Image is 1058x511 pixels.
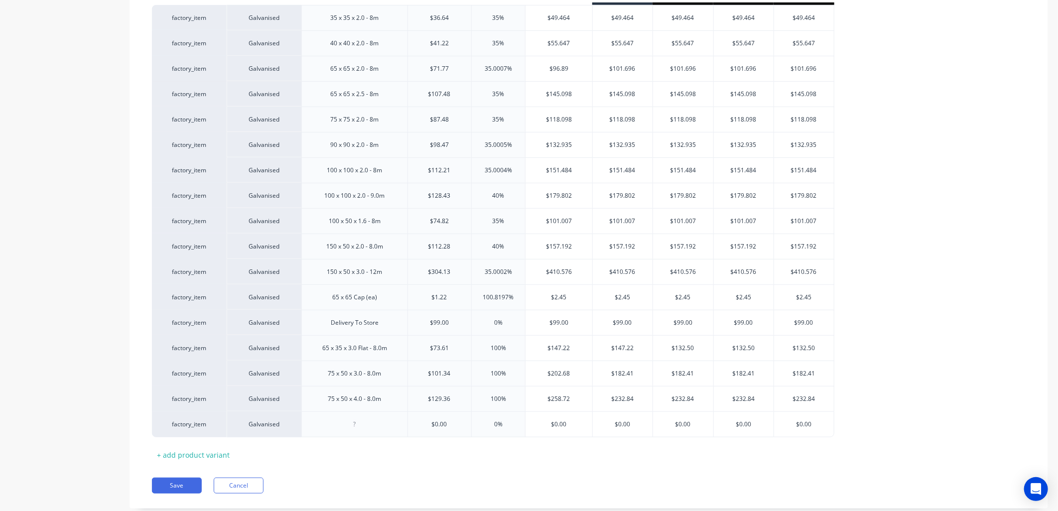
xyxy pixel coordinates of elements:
div: 100% [472,361,526,386]
div: $2.45 [593,285,653,310]
div: $147.22 [526,336,592,361]
div: $145.098 [774,82,834,107]
div: $182.41 [653,361,713,386]
div: 75 x 75 x 2.0 - 8m [322,113,387,126]
div: $132.50 [774,336,834,361]
div: $49.464 [653,5,713,30]
div: 150 x 50 x 3.0 - 12m [319,265,390,278]
button: Cancel [214,478,264,494]
div: 35.0005% [472,132,526,157]
div: $2.45 [526,285,592,310]
div: Delivery To Store [323,316,387,329]
div: $112.21 [408,158,471,183]
div: $99.00 [408,310,471,335]
div: $2.45 [774,285,834,310]
div: $0.00 [526,412,592,437]
div: factory_item [162,191,217,200]
div: 35% [472,5,526,30]
div: $99.00 [774,310,834,335]
div: $101.696 [593,56,653,81]
div: Galvanised [227,284,301,310]
div: $410.576 [714,259,774,284]
div: factory_itemGalvanised65 x 65 Cap (ea)$1.22100.8197%$2.45$2.45$2.45$2.45$2.45 [152,284,834,310]
div: $55.647 [714,31,774,56]
div: $99.00 [714,310,774,335]
div: factory_item [162,267,217,276]
div: factory_itemGalvanised40 x 40 x 2.0 - 8m$41.2235%$55.647$55.647$55.647$55.647$55.647 [152,30,834,56]
div: 65 x 35 x 3.0 Flat - 8.0m [314,342,395,355]
div: 90 x 90 x 2.0 - 8m [322,138,387,151]
div: Galvanised [227,107,301,132]
div: factory_item [162,90,217,99]
div: 40% [472,234,526,259]
div: $0.00 [774,412,834,437]
div: $132.50 [714,336,774,361]
div: $232.84 [774,386,834,411]
div: factory_item [162,166,217,175]
div: $101.696 [714,56,774,81]
div: factory_itemGalvanised65 x 65 x 2.5 - 8m$107.4835%$145.098$145.098$145.098$145.098$145.098 [152,81,834,107]
div: factory_item [162,369,217,378]
div: $55.647 [774,31,834,56]
div: $182.41 [714,361,774,386]
div: $157.192 [526,234,592,259]
div: factory_itemGalvanised35 x 35 x 2.0 - 8m$36.6435%$49.464$49.464$49.464$49.464$49.464 [152,5,834,30]
div: $99.00 [593,310,653,335]
div: $151.484 [593,158,653,183]
div: $410.576 [593,259,653,284]
div: $55.647 [526,31,592,56]
div: $36.64 [408,5,471,30]
div: factory_itemGalvanised100 x 100 x 2.0 - 9.0m$128.4340%$179.802$179.802$179.802$179.802$179.802 [152,183,834,208]
div: $232.84 [593,386,653,411]
div: $101.007 [714,209,774,234]
div: $157.192 [774,234,834,259]
div: 35.0004% [472,158,526,183]
div: Galvanised [227,386,301,411]
div: $410.576 [653,259,713,284]
div: $96.89 [526,56,592,81]
div: $179.802 [653,183,713,208]
div: 35% [472,209,526,234]
div: $118.098 [593,107,653,132]
div: factory_item [162,293,217,302]
div: 40% [472,183,526,208]
div: $1.22 [408,285,471,310]
div: 35.0002% [472,259,526,284]
div: $99.00 [653,310,713,335]
div: factory_item [162,318,217,327]
div: $157.192 [653,234,713,259]
div: 40 x 40 x 2.0 - 8m [322,37,387,50]
div: 100% [472,386,526,411]
div: factory_itemGalvanisedDelivery To Store$99.000%$99.00$99.00$99.00$99.00$99.00 [152,310,834,335]
div: Galvanised [227,310,301,335]
div: $118.098 [526,107,592,132]
div: Galvanised [227,183,301,208]
div: Galvanised [227,132,301,157]
div: factory_item [162,13,217,22]
button: Save [152,478,202,494]
div: factory_item [162,64,217,73]
div: + add product variant [152,447,235,463]
div: $145.098 [653,82,713,107]
div: $132.935 [526,132,592,157]
div: factory_itemGalvanised90 x 90 x 2.0 - 8m$98.4735.0005%$132.935$132.935$132.935$132.935$132.935 [152,132,834,157]
div: $101.007 [653,209,713,234]
div: Galvanised [227,30,301,56]
div: Galvanised [227,361,301,386]
div: $145.098 [714,82,774,107]
div: 35% [472,31,526,56]
div: $2.45 [714,285,774,310]
div: $101.696 [774,56,834,81]
div: factory_item [162,115,217,124]
div: $182.41 [593,361,653,386]
div: $118.098 [714,107,774,132]
div: $2.45 [653,285,713,310]
div: 75 x 50 x 4.0 - 8.0m [320,392,389,405]
div: $157.192 [593,234,653,259]
div: $304.13 [408,259,471,284]
div: $147.22 [593,336,653,361]
div: factory_item [162,344,217,353]
div: $232.84 [714,386,774,411]
div: $49.464 [714,5,774,30]
div: $101.007 [593,209,653,234]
